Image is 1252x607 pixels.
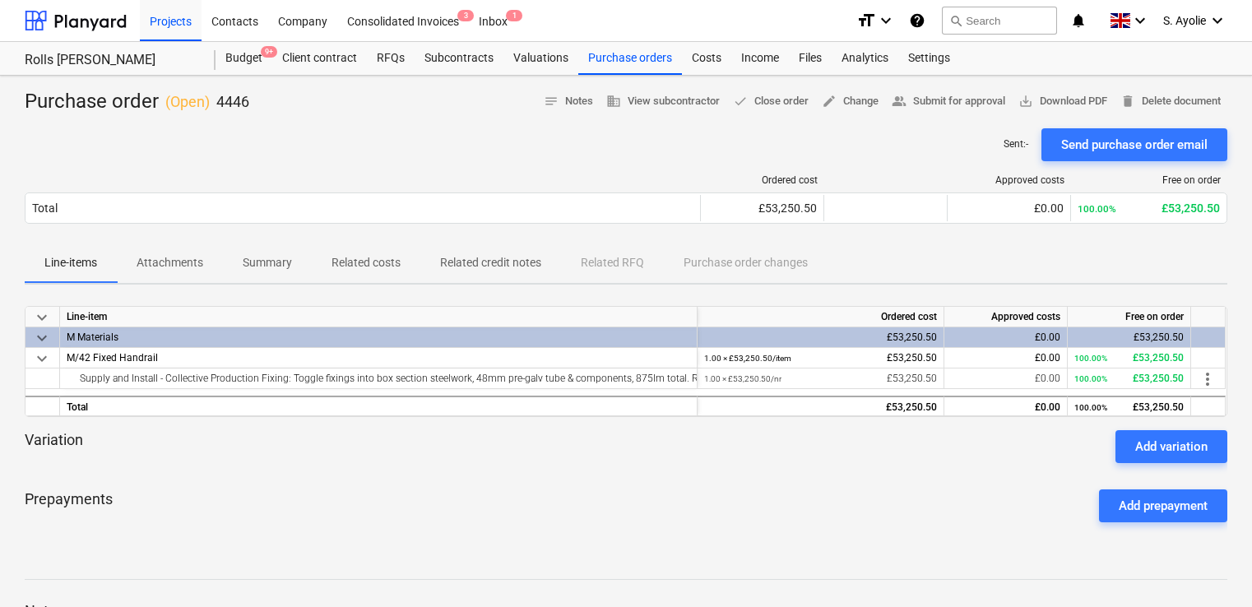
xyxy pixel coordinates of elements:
[704,374,781,383] small: 1.00 × £53,250.50 / nr
[942,7,1057,35] button: Search
[954,174,1064,186] div: Approved costs
[1061,134,1208,155] div: Send purchase order email
[704,368,937,389] div: £53,250.50
[949,14,962,27] span: search
[898,42,960,75] a: Settings
[25,52,196,69] div: Rolls [PERSON_NAME]
[32,328,52,348] span: keyboard_arrow_down
[733,94,748,109] span: done
[25,430,83,463] p: Variation
[415,42,503,75] a: Subcontracts
[1135,436,1208,457] div: Add variation
[165,92,210,112] p: ( Open )
[332,254,401,271] p: Related costs
[832,42,898,75] a: Analytics
[1068,307,1191,327] div: Free on order
[876,11,896,30] i: keyboard_arrow_down
[67,368,690,388] div: Supply and Install - Collective Production Fixing: Toggle fixings into box section steelwork, 48m...
[537,89,600,114] button: Notes
[1041,128,1227,161] button: Send purchase order email
[704,327,937,348] div: £53,250.50
[1012,89,1114,114] button: Download PDF
[1078,174,1221,186] div: Free on order
[60,307,698,327] div: Line-item
[1074,368,1184,389] div: £53,250.50
[367,42,415,75] a: RFQs
[1208,11,1227,30] i: keyboard_arrow_down
[892,94,907,109] span: people_alt
[682,42,731,75] a: Costs
[1074,327,1184,348] div: £53,250.50
[1074,348,1184,368] div: £53,250.50
[1130,11,1150,30] i: keyboard_arrow_down
[822,92,879,111] span: Change
[1198,369,1217,389] span: more_vert
[951,327,1060,348] div: £0.00
[1120,92,1221,111] span: Delete document
[944,307,1068,327] div: Approved costs
[1018,94,1033,109] span: save_alt
[885,89,1012,114] button: Submit for approval
[67,327,690,347] div: M Materials
[951,348,1060,368] div: £0.00
[261,46,277,58] span: 9+
[1170,528,1252,607] iframe: Chat Widget
[503,42,578,75] a: Valuations
[1115,430,1227,463] button: Add variation
[216,42,272,75] div: Budget
[1018,92,1107,111] span: Download PDF
[704,348,937,368] div: £53,250.50
[1119,495,1208,517] div: Add prepayment
[731,42,789,75] a: Income
[44,254,97,271] p: Line-items
[32,202,58,215] div: Total
[60,396,698,416] div: Total
[892,92,1005,111] span: Submit for approval
[606,92,720,111] span: View subcontractor
[544,94,559,109] span: notes
[137,254,203,271] p: Attachments
[67,352,158,364] span: M/42 Fixed Handrail
[1004,137,1028,151] p: Sent : -
[1074,354,1107,363] small: 100.00%
[578,42,682,75] a: Purchase orders
[32,349,52,368] span: keyboard_arrow_down
[32,308,52,327] span: keyboard_arrow_down
[25,89,249,115] div: Purchase order
[1074,397,1184,418] div: £53,250.50
[951,397,1060,418] div: £0.00
[272,42,367,75] a: Client contract
[600,89,726,114] button: View subcontractor
[1163,14,1206,27] span: S. Ayolie
[25,489,113,522] p: Prepayments
[440,254,541,271] p: Related credit notes
[216,92,249,112] p: 4446
[1120,94,1135,109] span: delete
[789,42,832,75] a: Files
[707,174,818,186] div: Ordered cost
[216,42,272,75] a: Budget9+
[822,94,837,109] span: edit
[606,94,621,109] span: business
[1078,203,1116,215] small: 100.00%
[698,307,944,327] div: Ordered cost
[951,368,1060,389] div: £0.00
[856,11,876,30] i: format_size
[726,89,815,114] button: Close order
[1074,374,1107,383] small: 100.00%
[704,397,937,418] div: £53,250.50
[815,89,885,114] button: Change
[1099,489,1227,522] button: Add prepayment
[954,202,1064,215] div: £0.00
[704,354,791,363] small: 1.00 × £53,250.50 / item
[457,10,474,21] span: 3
